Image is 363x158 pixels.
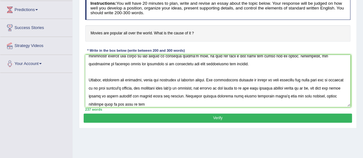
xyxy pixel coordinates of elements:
[90,1,116,6] b: Instructions:
[0,55,72,71] a: Your Account
[85,107,351,112] div: 237 words
[84,114,352,123] button: Verify
[0,1,72,17] a: Predictions
[0,19,72,35] a: Success Stories
[85,25,351,42] h4: Movies are popular all over the world. What is the cause of it？
[0,37,72,53] a: Strategy Videos
[85,48,187,54] div: * Write in the box below (write between 200 and 300 words)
